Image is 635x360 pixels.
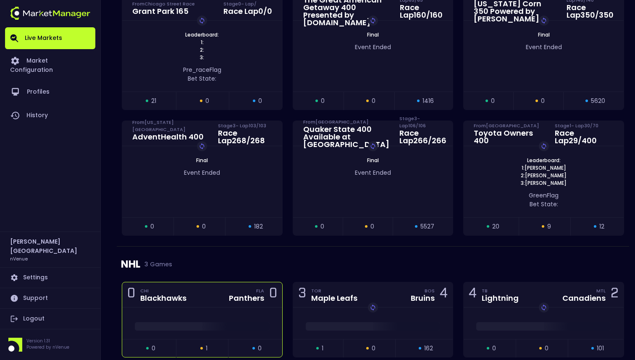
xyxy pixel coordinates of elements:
[525,157,563,164] span: Leaderboard:
[223,8,272,15] div: Race Lap 0 / 0
[420,222,434,231] span: 5527
[26,344,69,350] p: Powered by nVenue
[469,287,477,302] div: 4
[197,54,207,61] span: 3:
[258,97,262,105] span: 0
[547,222,551,231] span: 9
[482,294,519,302] div: Lightning
[218,129,272,145] div: Race Lap 268 / 268
[311,287,357,294] div: TOR
[311,294,357,302] div: Maple Leafs
[199,17,205,24] img: replayImg
[529,191,559,200] span: green Flag
[365,157,381,164] span: Final
[127,287,135,302] div: 0
[258,344,262,353] span: 0
[183,31,221,39] span: Leaderboard:
[370,143,376,150] img: replayImg
[596,287,606,294] div: MTL
[372,97,375,105] span: 0
[140,287,186,294] div: CHI
[254,222,263,231] span: 182
[611,287,619,302] div: 2
[132,8,195,15] div: Grant Park 165
[526,43,562,51] span: Event Ended
[298,287,306,302] div: 3
[370,304,376,311] img: replayImg
[322,344,323,353] span: 1
[10,7,90,20] img: logo
[303,118,389,125] div: From [GEOGRAPHIC_DATA]
[132,126,208,133] div: From [US_STATE][GEOGRAPHIC_DATA]
[269,287,277,302] div: 0
[5,268,95,288] a: Settings
[197,46,207,54] span: 2:
[140,294,186,302] div: Blackhawks
[206,344,207,353] span: 1
[597,344,604,353] span: 101
[10,237,90,255] h2: [PERSON_NAME] [GEOGRAPHIC_DATA]
[132,133,208,141] div: AdventHealth 400
[591,97,605,105] span: 5620
[321,97,325,105] span: 0
[399,122,446,129] div: Stage 3 - Lap 106 / 106
[541,143,547,150] img: replayImg
[474,122,545,129] div: From [GEOGRAPHIC_DATA]
[411,294,435,302] div: Bruins
[5,80,95,104] a: Profiles
[482,287,519,294] div: TB
[5,104,95,127] a: History
[492,222,499,231] span: 20
[5,288,95,308] a: Support
[188,74,216,83] span: Bet State:
[518,172,569,179] span: 2: [PERSON_NAME]
[229,294,264,302] div: Panthers
[399,129,446,145] div: Race Lap 266 / 266
[400,4,443,19] div: Race Lap 160 / 160
[5,309,95,329] a: Logout
[562,294,606,302] div: Canadiens
[5,27,95,49] a: Live Markets
[599,222,604,231] span: 12
[10,255,28,262] h3: nVenue
[535,31,552,38] span: Final
[205,97,209,105] span: 0
[440,287,448,302] div: 4
[184,168,220,177] span: Event Ended
[5,338,95,352] div: Version 1.31Powered by nVenue
[370,17,376,24] img: replayImg
[425,287,435,294] div: BOS
[518,179,569,187] span: 3: [PERSON_NAME]
[555,122,614,129] div: Stage 1 - Lap 30 / 70
[26,338,69,344] p: Version 1.31
[223,0,272,7] div: Stage 0 - Lap /
[422,97,434,105] span: 1416
[530,200,558,208] span: Bet State:
[372,344,375,353] span: 0
[491,97,495,105] span: 0
[202,222,206,231] span: 0
[555,129,614,145] div: Race Lap 29 / 400
[150,222,154,231] span: 0
[198,39,206,46] span: 1:
[183,66,221,74] span: pre_race Flag
[519,164,569,172] span: 1: [PERSON_NAME]
[424,344,433,353] span: 162
[218,122,272,129] div: Stage 3 - Lap 103 / 103
[541,17,547,24] img: replayImg
[545,344,548,353] span: 0
[151,97,156,105] span: 21
[199,143,205,150] img: replayImg
[355,43,391,51] span: Event Ended
[355,168,391,177] span: Event Ended
[567,4,614,19] div: Race Lap 350 / 350
[474,129,545,145] div: Toyota Owners 400
[541,304,547,311] img: replayImg
[121,247,625,282] div: NHL
[132,0,195,7] div: From Chicago Street Race
[541,97,545,105] span: 0
[365,31,381,38] span: Final
[256,287,264,294] div: FLA
[303,126,389,148] div: Quaker State 400 Available at [GEOGRAPHIC_DATA]
[492,344,496,353] span: 0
